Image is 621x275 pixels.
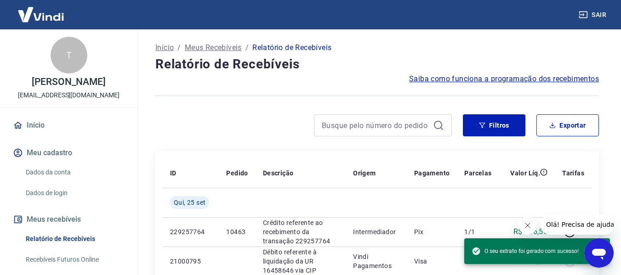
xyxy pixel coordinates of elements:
p: Valor Líq. [510,168,540,178]
p: 229257764 [170,227,211,236]
iframe: Mensagem da empresa [541,214,614,235]
p: Descrição [263,168,294,178]
p: Pedido [226,168,248,178]
a: Dados da conta [22,163,126,182]
p: [EMAIL_ADDRESS][DOMAIN_NAME] [18,90,120,100]
p: / [177,42,181,53]
p: R$ 606,56 [513,226,548,237]
p: ID [170,168,177,178]
a: Recebíveis Futuros Online [22,250,126,269]
a: Dados de login [22,184,126,202]
span: Qui, 25 set [174,198,205,207]
p: Parcelas [464,168,491,178]
button: Exportar [536,114,599,136]
p: Vindi Pagamentos [353,252,399,270]
p: Débito referente à liquidação da UR 16458646 via CIP [263,247,338,275]
button: Meus recebíveis [11,209,126,230]
button: Meu cadastro [11,143,126,163]
p: 21000795 [170,257,211,266]
p: / [245,42,249,53]
span: O seu extrato foi gerado com sucesso! [472,247,579,256]
p: Pagamento [414,168,450,178]
a: Início [155,42,174,53]
p: 10463 [226,227,248,236]
p: Intermediador [353,227,399,236]
button: Sair [577,6,610,23]
img: Vindi [11,0,71,28]
a: Meus Recebíveis [185,42,242,53]
p: Pix [414,227,450,236]
div: T [51,37,87,73]
p: Tarifas [562,168,584,178]
p: Relatório de Recebíveis [252,42,331,53]
p: Visa [414,257,450,266]
input: Busque pelo número do pedido [322,118,429,132]
p: 1/1 [464,227,491,236]
p: Crédito referente ao recebimento da transação 229257764 [263,218,338,246]
p: Origem [353,168,376,178]
button: Filtros [463,114,525,136]
iframe: Botão para abrir a janela de mensagens [584,238,614,268]
p: [PERSON_NAME] [32,77,105,87]
a: Relatório de Recebíveis [22,230,126,248]
a: Início [11,115,126,135]
h4: Relatório de Recebíveis [155,55,599,73]
iframe: Fechar mensagem [518,216,537,235]
span: Olá! Precisa de ajuda? [6,6,77,14]
a: Saiba como funciona a programação dos recebimentos [409,73,599,84]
